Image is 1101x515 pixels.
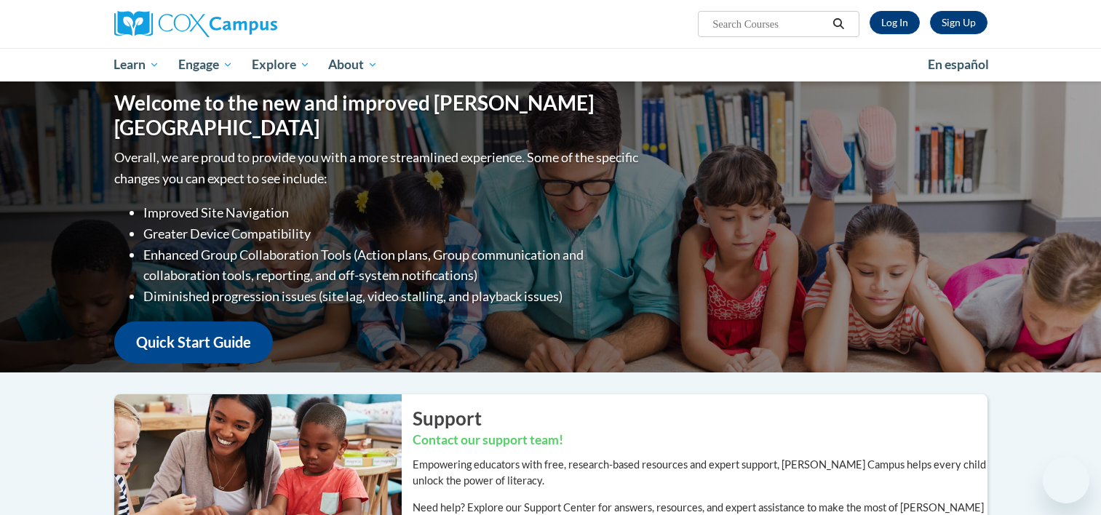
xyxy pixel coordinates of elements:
[92,48,1009,81] div: Main menu
[930,11,987,34] a: Register
[114,11,277,37] img: Cox Campus
[413,431,987,450] h3: Contact our support team!
[918,49,998,80] a: En español
[143,244,642,287] li: Enhanced Group Collaboration Tools (Action plans, Group communication and collaboration tools, re...
[114,11,391,37] a: Cox Campus
[143,286,642,307] li: Diminished progression issues (site lag, video stalling, and playback issues)
[114,147,642,189] p: Overall, we are proud to provide you with a more streamlined experience. Some of the specific cha...
[114,56,159,73] span: Learn
[178,56,233,73] span: Engage
[413,457,987,489] p: Empowering educators with free, research-based resources and expert support, [PERSON_NAME] Campus...
[328,56,378,73] span: About
[169,48,242,81] a: Engage
[242,48,319,81] a: Explore
[114,322,273,363] a: Quick Start Guide
[827,15,849,33] button: Search
[711,15,827,33] input: Search Courses
[143,202,642,223] li: Improved Site Navigation
[252,56,310,73] span: Explore
[114,91,642,140] h1: Welcome to the new and improved [PERSON_NAME][GEOGRAPHIC_DATA]
[870,11,920,34] a: Log In
[105,48,170,81] a: Learn
[319,48,387,81] a: About
[143,223,642,244] li: Greater Device Compatibility
[413,405,987,431] h2: Support
[1043,457,1089,503] iframe: Button to launch messaging window
[928,57,989,72] span: En español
